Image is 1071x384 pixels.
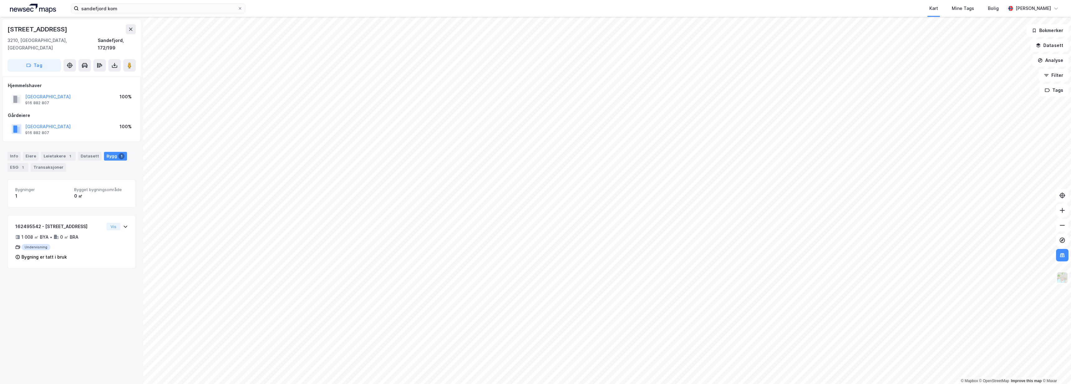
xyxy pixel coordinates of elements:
[67,153,73,159] div: 1
[31,163,66,172] div: Transaksjoner
[979,379,1009,383] a: OpenStreetMap
[21,253,67,261] div: Bygning er tatt i bruk
[7,24,68,34] div: [STREET_ADDRESS]
[1040,84,1069,96] button: Tags
[20,164,26,171] div: 1
[15,187,69,192] span: Bygninger
[25,130,49,135] div: 916 882 807
[7,152,21,161] div: Info
[41,152,76,161] div: Leietakere
[961,379,978,383] a: Mapbox
[23,152,39,161] div: Eiere
[79,4,238,13] input: Søk på adresse, matrikkel, gårdeiere, leietakere eller personer
[7,59,61,72] button: Tag
[10,4,56,13] img: logo.a4113a55bc3d86da70a041830d287a7e.svg
[106,223,120,230] button: Vis
[15,192,69,200] div: 1
[1026,24,1069,37] button: Bokmerker
[1016,5,1051,12] div: [PERSON_NAME]
[74,192,128,200] div: 0 ㎡
[25,101,49,105] div: 916 882 807
[7,163,28,172] div: ESG
[1040,354,1071,384] iframe: Chat Widget
[120,93,132,101] div: 100%
[1039,69,1069,82] button: Filter
[98,37,136,52] div: Sandefjord, 172/199
[120,123,132,130] div: 100%
[78,152,101,161] div: Datasett
[74,187,128,192] span: Bygget bygningsområde
[21,233,49,241] div: 1 008 ㎡ BYA
[15,223,104,230] div: 162495542 - [STREET_ADDRESS]
[1056,272,1068,283] img: Z
[1032,54,1069,67] button: Analyse
[118,153,125,159] div: 1
[929,5,938,12] div: Kart
[60,233,78,241] div: 0 ㎡ BRA
[952,5,974,12] div: Mine Tags
[1011,379,1042,383] a: Improve this map
[7,37,98,52] div: 3210, [GEOGRAPHIC_DATA], [GEOGRAPHIC_DATA]
[8,112,135,119] div: Gårdeiere
[8,82,135,89] div: Hjemmelshaver
[988,5,999,12] div: Bolig
[104,152,127,161] div: Bygg
[1031,39,1069,52] button: Datasett
[50,235,52,240] div: •
[1040,354,1071,384] div: Kontrollprogram for chat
